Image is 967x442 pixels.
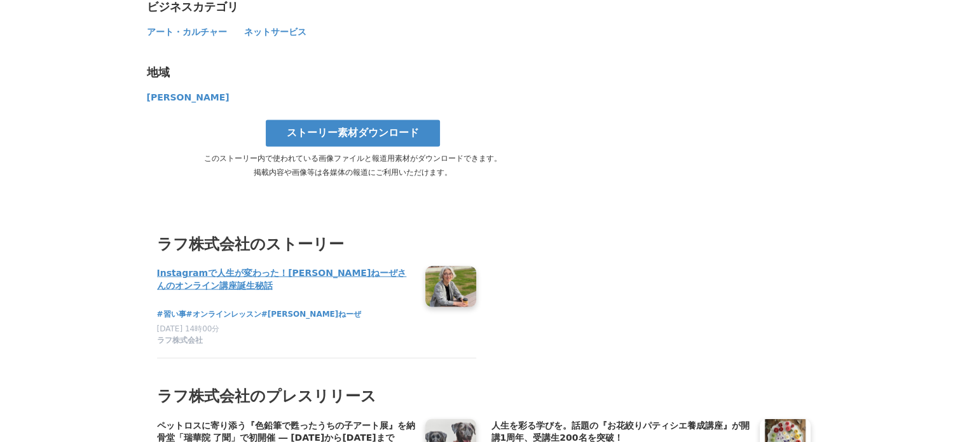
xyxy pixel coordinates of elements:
div: 地域 [147,65,554,80]
span: ラフ株式会社 [157,335,203,345]
span: [DATE] 14時00分 [157,324,220,333]
a: #オンラインレッスン [186,308,261,320]
h2: ラフ株式会社のプレスリリース [157,383,811,408]
a: ネットサービス [244,29,306,36]
a: ラフ株式会社 [157,335,415,347]
a: #習い事 [157,308,186,320]
a: アート・カルチャー [147,29,229,36]
h3: ラフ株式会社のストーリー [157,231,811,256]
a: ストーリー素材ダウンロード [266,120,440,146]
p: このストーリー内で使われている画像ファイルと報道用素材がダウンロードできます。 掲載内容や画像等は各媒体の報道にご利用いただけます。 [147,151,559,179]
span: アート・カルチャー [147,27,227,37]
a: Instagramで人生が変わった！[PERSON_NAME]ねーぜさんのオンライン講座誕生秘話 [157,266,415,293]
span: ネットサービス [244,27,306,37]
a: [PERSON_NAME] [147,95,230,102]
span: [PERSON_NAME] [147,92,230,102]
a: #[PERSON_NAME]ねーぜ [261,308,362,320]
